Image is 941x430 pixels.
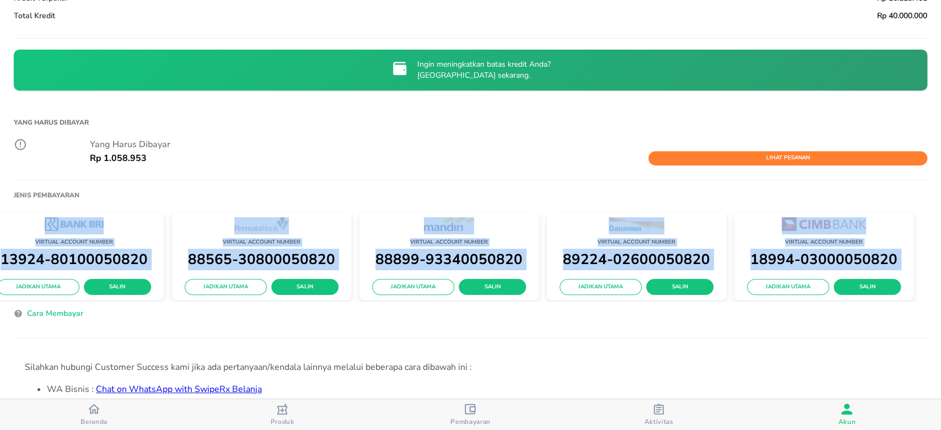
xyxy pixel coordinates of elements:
p: Rp 1.058.953 [90,152,147,165]
button: Salin [459,279,526,295]
p: 88899-93340050820 [365,248,533,271]
span: Pembayaran [450,417,491,426]
img: BRI [45,217,103,231]
span: Salin [93,282,142,292]
span: Salin [655,282,705,292]
button: Salin [271,279,338,295]
span: Salin [842,282,892,292]
h1: Jenis Pembayaran [14,191,79,200]
span: Jadikan Utama [6,282,71,292]
p: 89224-02600050820 [552,248,720,271]
span: Rp 40.000.000 [877,10,927,21]
span: Jadikan Utama [756,282,820,292]
a: Chat on WhatsApp with SwipeRx Belanja [96,383,262,395]
img: DANAMON [609,217,665,231]
span: Beranda [80,417,107,426]
button: Cara Membayar [23,307,88,324]
li: Phone : [PHONE_NUMBER] [47,396,916,409]
button: Salin [84,279,151,295]
button: Aktivitas [564,399,752,430]
span: Akun [838,417,856,426]
button: Jadikan Utama [185,279,267,295]
span: Aktivitas [644,417,673,426]
button: Akun [753,399,941,430]
li: WA Bisnis : [47,383,916,396]
h1: Yang Harus Dibayar [14,112,927,132]
span: Jadikan Utama [381,282,445,292]
button: Lihat Pesanan [648,151,927,165]
button: Jadikan Utama [560,279,642,295]
button: Salin [646,279,713,295]
button: Pembayaran [377,399,564,430]
button: Salin [834,279,901,295]
button: Jadikan Utama [747,279,829,295]
span: Jadikan Utama [568,282,633,292]
img: CIMB [782,217,867,231]
span: Salin [467,282,517,292]
p: Virtual Account Number [365,237,533,248]
span: Salin [280,282,330,292]
span: Cara Membayar [27,307,83,321]
img: PERMATA [234,217,289,231]
button: Jadikan Utama [372,279,454,295]
span: Lihat Pesanan [654,153,922,163]
span: Total Kredit [14,10,55,21]
button: Produk [188,399,376,430]
p: Ingin meningkatkan batas kredit Anda? [GEOGRAPHIC_DATA] sekarang. [417,59,551,81]
span: Jadikan Utama [193,282,258,292]
div: Silahkan hubungi Customer Success kami jika ada pertanyaan/kendala lainnya melalui beberapa cara ... [25,361,916,374]
p: Virtual Account Number [178,237,346,248]
p: 18994-03000050820 [740,248,908,271]
p: Yang Harus Dibayar [90,138,927,151]
p: Virtual Account Number [552,237,720,248]
img: credit-limit-upgrade-request-icon [391,60,408,77]
p: 88565-30800050820 [178,248,346,271]
span: Produk [271,417,294,426]
p: Virtual Account Number [740,237,908,248]
img: MANDIRI [424,217,474,231]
